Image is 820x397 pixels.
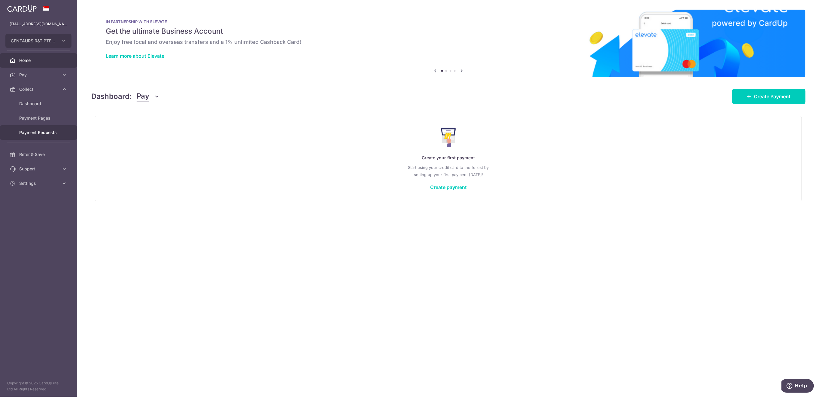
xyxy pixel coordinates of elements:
[11,38,55,44] span: CENTAURS R&T PTE. LTD.
[10,21,67,27] p: [EMAIL_ADDRESS][DOMAIN_NAME]
[107,164,790,178] p: Start using your credit card to the fullest by setting up your first payment [DATE]!
[106,53,164,59] a: Learn more about Elevate
[441,128,456,147] img: Make Payment
[106,26,791,36] h5: Get the ultimate Business Account
[5,34,71,48] button: CENTAURS R&T PTE. LTD.
[19,166,59,172] span: Support
[137,91,160,102] button: Pay
[19,101,59,107] span: Dashboard
[19,180,59,186] span: Settings
[19,57,59,63] span: Home
[782,379,814,394] iframe: Opens a widget where you can find more information
[106,38,791,46] h6: Enjoy free local and overseas transfers and a 1% unlimited Cashback Card!
[91,91,132,102] h4: Dashboard:
[430,184,467,190] a: Create payment
[19,151,59,157] span: Refer & Save
[107,154,790,161] p: Create your first payment
[106,19,791,24] p: IN PARTNERSHIP WITH ELEVATE
[7,5,37,12] img: CardUp
[91,10,806,77] img: Renovation banner
[19,86,59,92] span: Collect
[19,130,59,136] span: Payment Requests
[732,89,806,104] a: Create Payment
[19,115,59,121] span: Payment Pages
[754,93,791,100] span: Create Payment
[137,91,149,102] span: Pay
[19,72,59,78] span: Pay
